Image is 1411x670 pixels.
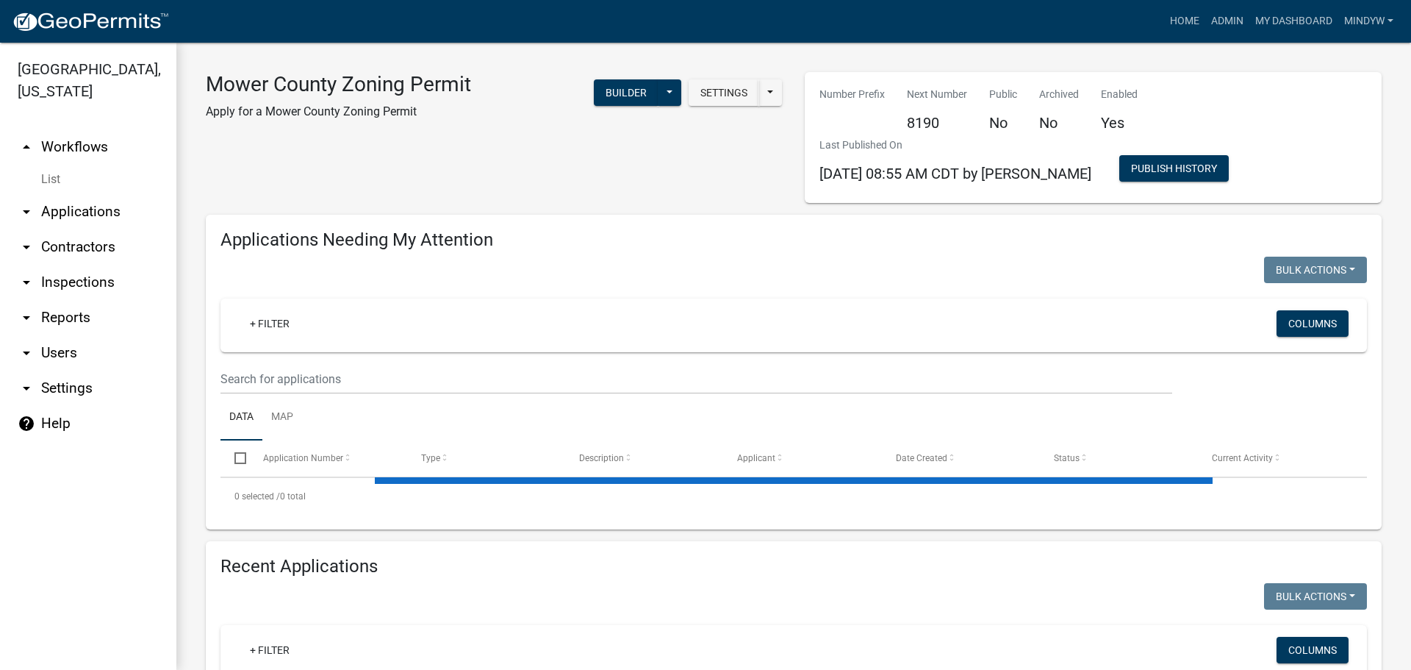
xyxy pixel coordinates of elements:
[737,453,775,463] span: Applicant
[1101,87,1138,102] p: Enabled
[1119,164,1229,176] wm-modal-confirm: Workflow Publish History
[594,79,658,106] button: Builder
[1039,114,1079,132] h5: No
[18,274,35,291] i: arrow_drop_down
[18,238,35,256] i: arrow_drop_down
[234,491,280,502] span: 0 selected /
[18,344,35,362] i: arrow_drop_down
[907,87,967,102] p: Next Number
[896,453,947,463] span: Date Created
[263,453,343,463] span: Application Number
[1040,441,1198,476] datatable-header-cell: Status
[18,309,35,327] i: arrow_drop_down
[579,453,624,463] span: Description
[1212,453,1273,463] span: Current Activity
[1039,87,1079,102] p: Archived
[1198,441,1356,476] datatable-header-cell: Current Activity
[819,165,1091,182] span: [DATE] 08:55 AM CDT by [PERSON_NAME]
[819,138,1091,153] p: Last Published On
[1277,310,1349,337] button: Columns
[238,637,301,663] a: + Filter
[1205,7,1249,35] a: Admin
[819,87,885,102] p: Number Prefix
[1264,257,1367,283] button: Bulk Actions
[1264,583,1367,610] button: Bulk Actions
[407,441,565,476] datatable-header-cell: Type
[220,478,1367,515] div: 0 total
[689,79,759,106] button: Settings
[220,364,1172,394] input: Search for applications
[1101,114,1138,132] h5: Yes
[1277,637,1349,663] button: Columns
[1164,7,1205,35] a: Home
[1054,453,1080,463] span: Status
[421,453,440,463] span: Type
[220,394,262,441] a: Data
[907,114,967,132] h5: 8190
[1119,155,1229,182] button: Publish History
[723,441,881,476] datatable-header-cell: Applicant
[248,441,406,476] datatable-header-cell: Application Number
[18,138,35,156] i: arrow_drop_up
[262,394,302,441] a: Map
[1249,7,1338,35] a: My Dashboard
[565,441,723,476] datatable-header-cell: Description
[220,441,248,476] datatable-header-cell: Select
[238,310,301,337] a: + Filter
[220,229,1367,251] h4: Applications Needing My Attention
[881,441,1039,476] datatable-header-cell: Date Created
[989,114,1017,132] h5: No
[220,556,1367,577] h4: Recent Applications
[18,203,35,221] i: arrow_drop_down
[18,415,35,432] i: help
[206,72,471,97] h3: Mower County Zoning Permit
[18,379,35,397] i: arrow_drop_down
[1338,7,1399,35] a: mindyw
[989,87,1017,102] p: Public
[206,103,471,121] p: Apply for a Mower County Zoning Permit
